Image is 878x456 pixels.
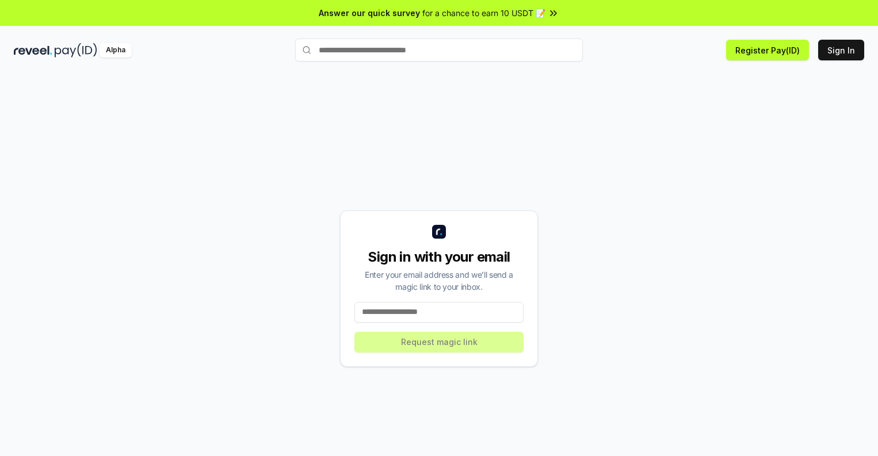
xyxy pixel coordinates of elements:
button: Sign In [818,40,864,60]
span: Answer our quick survey [319,7,420,19]
div: Enter your email address and we’ll send a magic link to your inbox. [354,269,524,293]
img: pay_id [55,43,97,58]
span: for a chance to earn 10 USDT 📝 [422,7,545,19]
div: Sign in with your email [354,248,524,266]
div: Alpha [100,43,132,58]
button: Register Pay(ID) [726,40,809,60]
img: reveel_dark [14,43,52,58]
img: logo_small [432,225,446,239]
